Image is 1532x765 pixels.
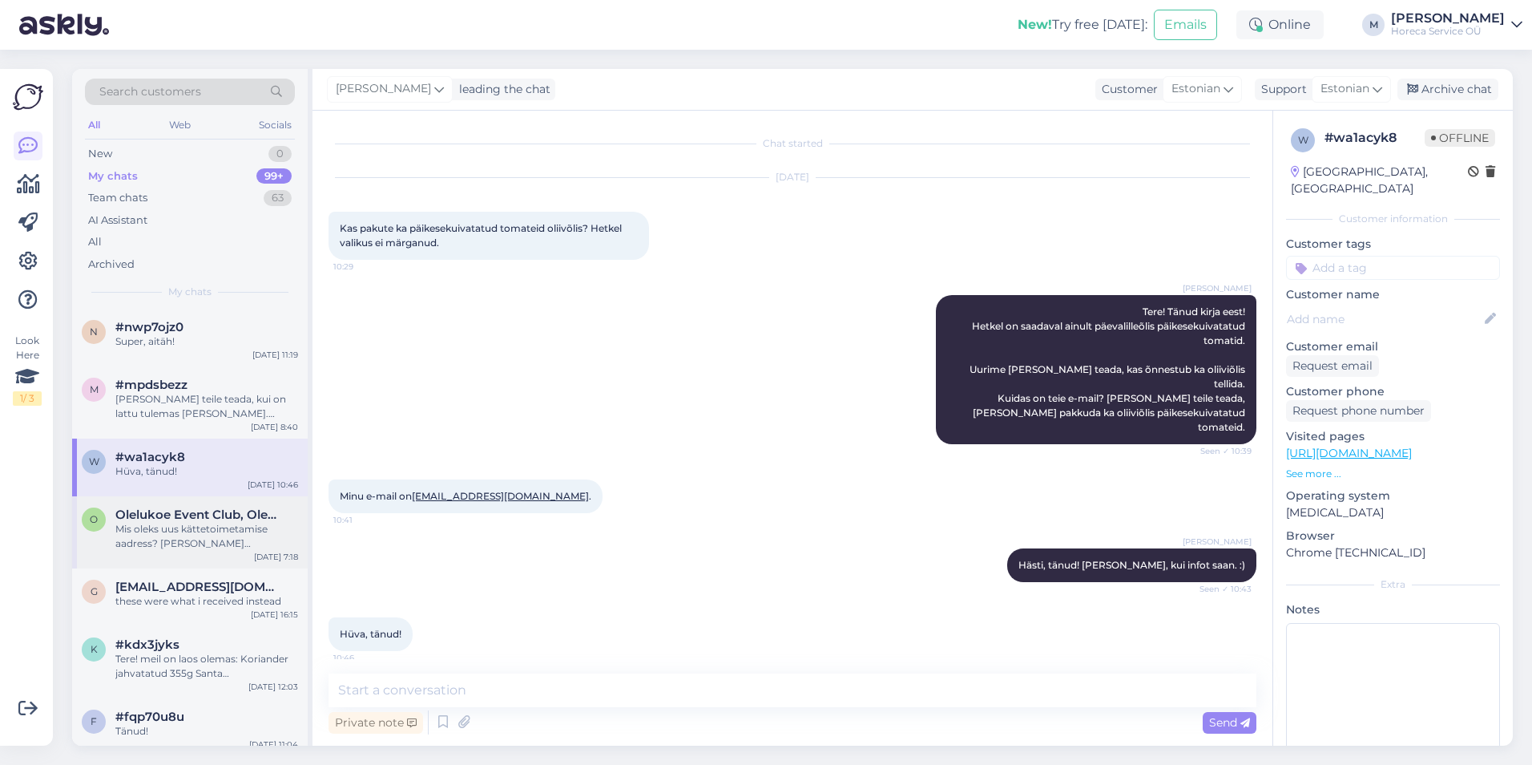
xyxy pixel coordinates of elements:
[115,652,298,681] div: Tere! meil on laos olemas: Koriander jahvatatud 355g Santa [PERSON_NAME] terve 270g [GEOGRAPHIC_D...
[1286,467,1500,481] p: See more ...
[168,285,212,299] span: My chats
[115,392,298,421] div: [PERSON_NAME] teile teada, kui on lattu tulemas [PERSON_NAME]. Kuidas teie e-maili aadress on?
[1018,559,1245,571] span: Hästi, tänud! [PERSON_NAME], kui infot saan. :)
[1286,577,1500,592] div: Extra
[248,681,298,693] div: [DATE] 12:03
[88,168,138,184] div: My chats
[970,306,1248,433] span: Tere! Tänud kirja eest! Hetkel on saadaval ainult päevalilleõlis päikesekuivatatud tomatid. Uurim...
[90,326,98,338] span: n
[1391,25,1505,38] div: Horeca Service OÜ
[1362,14,1385,36] div: M
[256,168,292,184] div: 99+
[1171,80,1220,98] span: Estonian
[1286,338,1500,355] p: Customer email
[90,383,99,395] span: m
[453,81,550,98] div: leading the chat
[99,83,201,100] span: Search customers
[249,739,298,751] div: [DATE] 11:04
[1191,583,1252,595] span: Seen ✓ 10:43
[115,464,298,479] div: Hüva, tänud!
[1191,445,1252,457] span: Seen ✓ 10:39
[115,637,179,652] span: #kdx3jyks
[1236,10,1324,39] div: Online
[1095,81,1158,98] div: Customer
[251,609,298,621] div: [DATE] 16:15
[329,170,1256,184] div: [DATE]
[1286,355,1379,377] div: Request email
[115,724,298,739] div: Tänud!
[333,261,393,273] span: 10:29
[115,580,282,594] span: gnr.kid@gmail.com
[115,378,187,392] span: #mpdsbezz
[1391,12,1522,38] a: [PERSON_NAME]Horeca Service OÜ
[1286,488,1500,504] p: Operating system
[1154,10,1217,40] button: Emails
[340,490,591,502] span: Minu e-mail on .
[1018,15,1147,34] div: Try free [DATE]:
[115,594,298,609] div: these were what i received instead
[115,522,298,551] div: Mis oleks uus kättetoimetamise aadress? [PERSON_NAME] kliendikaardil muudatused. Kas ettevõte on:...
[88,146,112,162] div: New
[336,80,431,98] span: [PERSON_NAME]
[85,115,103,136] div: All
[91,715,97,727] span: f
[412,490,589,502] a: [EMAIL_ADDRESS][DOMAIN_NAME]
[1286,212,1500,226] div: Customer information
[115,334,298,349] div: Super, aitäh!
[1286,544,1500,561] p: Chrome [TECHNICAL_ID]
[1287,310,1482,328] input: Add name
[252,349,298,361] div: [DATE] 11:19
[1286,428,1500,445] p: Visited pages
[115,320,183,334] span: #nwp7ojz0
[1320,80,1369,98] span: Estonian
[88,212,147,229] div: AI Assistant
[1018,17,1052,32] b: New!
[115,450,185,464] span: #wa1acyk8
[91,585,98,597] span: g
[1286,601,1500,618] p: Notes
[115,710,184,724] span: #fqp70u8u
[1286,504,1500,521] p: [MEDICAL_DATA]
[1391,12,1505,25] div: [PERSON_NAME]
[1286,446,1412,460] a: [URL][DOMAIN_NAME]
[1183,536,1252,548] span: [PERSON_NAME]
[88,234,102,250] div: All
[88,190,147,206] div: Team chats
[268,146,292,162] div: 0
[1324,128,1425,148] div: # wa1acyk8
[264,190,292,206] div: 63
[1209,715,1250,730] span: Send
[1286,400,1431,422] div: Request phone number
[248,479,298,491] div: [DATE] 10:46
[1286,286,1500,303] p: Customer name
[1286,528,1500,544] p: Browser
[333,514,393,526] span: 10:41
[1286,236,1500,253] p: Customer tags
[13,334,42,406] div: Look Here
[333,652,393,664] span: 10:46
[1397,79,1498,100] div: Archive chat
[90,513,98,525] span: O
[329,136,1256,151] div: Chat started
[13,82,43,112] img: Askly Logo
[1291,164,1468,197] div: [GEOGRAPHIC_DATA], [GEOGRAPHIC_DATA]
[251,421,298,433] div: [DATE] 8:40
[1255,81,1307,98] div: Support
[91,643,98,655] span: k
[256,115,295,136] div: Socials
[89,455,99,467] span: w
[1286,256,1500,280] input: Add a tag
[329,712,423,734] div: Private note
[1425,129,1495,147] span: Offline
[340,628,401,640] span: Hüva, tänud!
[166,115,194,136] div: Web
[340,222,624,249] span: Kas pakute ka päikesekuivatatud tomateid oliivõlis? Hetkel valikus ei märganud.
[13,391,42,406] div: 1 / 3
[88,257,135,273] div: Archived
[1183,282,1252,294] span: [PERSON_NAME]
[254,551,298,563] div: [DATE] 7:18
[1298,134,1308,146] span: w
[115,508,282,522] span: Olelukoe Event Club, OleLukoe Fantazija OÜ
[1286,383,1500,400] p: Customer phone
